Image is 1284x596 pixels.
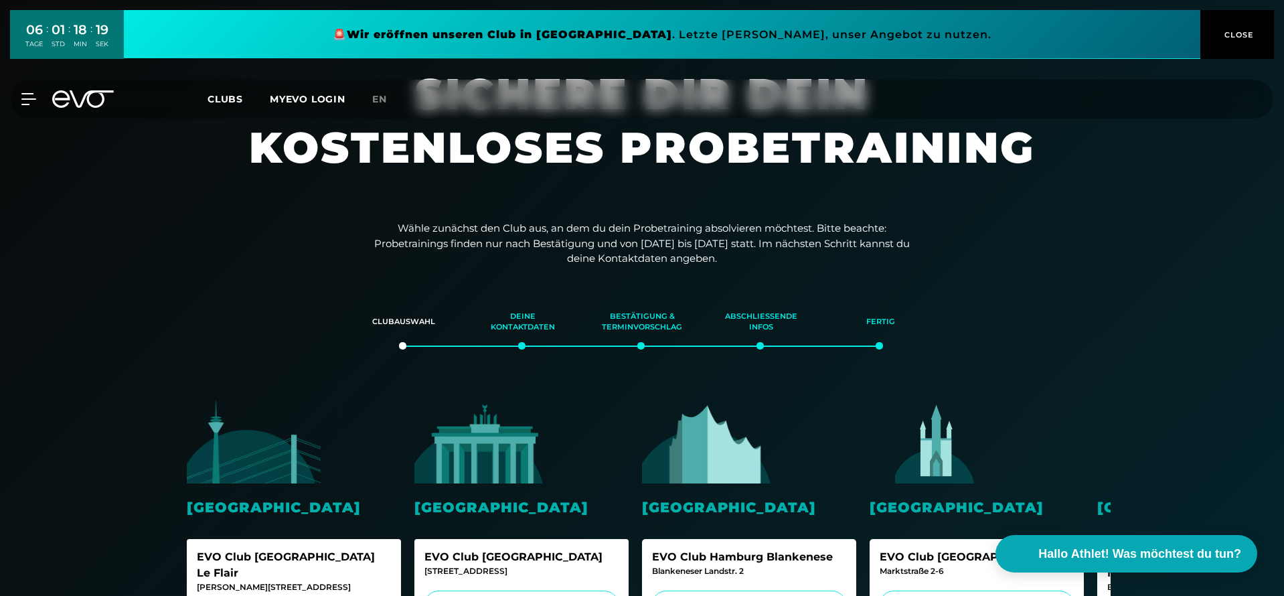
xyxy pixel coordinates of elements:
div: MIN [74,40,87,49]
div: 19 [96,20,108,40]
div: Bestätigung & Terminvorschlag [599,304,685,340]
div: Abschließende Infos [718,304,804,340]
div: EVO Club Hamburg Blankenese [652,549,846,565]
div: : [68,21,70,57]
span: Hallo Athlet! Was möchtest du tun? [1038,545,1241,563]
span: Clubs [208,93,243,105]
button: CLOSE [1200,10,1274,59]
div: Clubauswahl [361,304,447,340]
a: Clubs [208,92,270,105]
a: MYEVO LOGIN [270,93,345,105]
div: Marktstraße 2-6 [880,565,1074,577]
h1: Sichere dir dein kostenloses Probetraining [240,67,1044,201]
div: 18 [74,20,87,40]
div: : [90,21,92,57]
div: Fertig [837,304,923,340]
div: EVO Club [GEOGRAPHIC_DATA] Le Flair [197,549,391,581]
div: STD [52,40,65,49]
div: TAGE [25,40,43,49]
div: [GEOGRAPHIC_DATA] [187,497,401,518]
p: Wähle zunächst den Club aus, an dem du dein Probetraining absolvieren möchtest. Bitte beachte: Pr... [374,221,910,267]
span: CLOSE [1221,29,1254,41]
div: Deine Kontaktdaten [480,304,566,340]
button: Hallo Athlet! Was möchtest du tun? [995,535,1257,573]
div: [GEOGRAPHIC_DATA] [870,497,1084,518]
img: evofitness [870,400,1004,483]
div: SEK [96,40,108,49]
div: 06 [25,20,43,40]
img: evofitness [642,400,776,483]
img: evofitness [414,400,548,483]
span: en [372,93,387,105]
div: Blankeneser Landstr. 2 [652,565,846,577]
div: [PERSON_NAME][STREET_ADDRESS] [197,581,391,593]
div: 01 [52,20,65,40]
div: [STREET_ADDRESS] [424,565,619,577]
div: [GEOGRAPHIC_DATA] [414,497,629,518]
img: evofitness [187,400,321,483]
div: : [46,21,48,57]
div: EVO Club [GEOGRAPHIC_DATA] [424,549,619,565]
div: EVO Club [GEOGRAPHIC_DATA] [880,549,1074,565]
div: [GEOGRAPHIC_DATA] [642,497,856,518]
img: evofitness [1097,400,1231,483]
a: en [372,92,403,107]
